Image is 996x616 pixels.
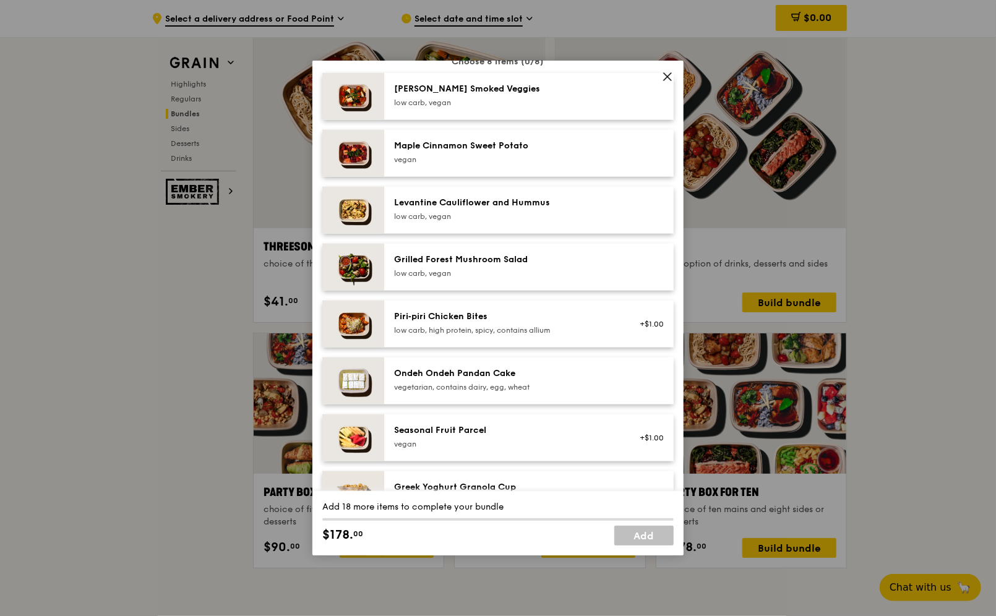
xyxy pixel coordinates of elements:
div: [PERSON_NAME] Smoked Veggies [394,83,616,95]
div: low carb, high protein, spicy, contains allium [394,325,616,335]
img: daily_normal_Thyme-Rosemary-Zucchini-HORZ.jpg [322,73,384,120]
div: low carb, vegan [394,212,616,221]
div: Greek Yoghurt Granola Cup [394,481,616,494]
img: daily_normal_Greek_Yoghurt_Granola_Cup.jpeg [322,471,384,533]
img: daily_normal_Levantine_Cauliflower_and_Hummus__Horizontal_.jpg [322,187,384,234]
div: Levantine Cauliflower and Hummus [394,197,616,209]
div: Ondeh Ondeh Pandan Cake [394,367,616,380]
div: +$1.00 [631,433,664,443]
img: daily_normal_Seasonal_Fruit_Parcel__Horizontal_.jpg [322,414,384,461]
div: Seasonal Fruit Parcel [394,424,616,437]
img: daily_normal_Piri-Piri-Chicken-Bites-HORZ.jpg [322,301,384,348]
div: Grilled Forest Mushroom Salad [394,254,616,266]
div: vegetarian, contains dairy, egg, wheat [394,382,616,392]
img: daily_normal_Grilled-Forest-Mushroom-Salad-HORZ.jpg [322,244,384,291]
img: daily_normal_Ondeh_Ondeh_Pandan_Cake-HORZ.jpg [322,357,384,404]
div: Piri‑piri Chicken Bites [394,310,616,323]
a: Add [614,526,674,545]
img: daily_normal_Maple_Cinnamon_Sweet_Potato__Horizontal_.jpg [322,130,384,177]
div: Add 18 more items to complete your bundle [322,501,674,513]
div: Maple Cinnamon Sweet Potato [394,140,616,152]
span: $178. [322,526,353,544]
div: low carb, vegan [394,98,616,108]
div: vegan [394,155,616,165]
span: 00 [353,529,363,539]
div: +$1.00 [631,319,664,329]
div: +$1.00 [631,490,664,500]
div: vegan [394,439,616,449]
div: low carb, vegan [394,268,616,278]
div: Choose 8 items (0/8) [322,56,674,68]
